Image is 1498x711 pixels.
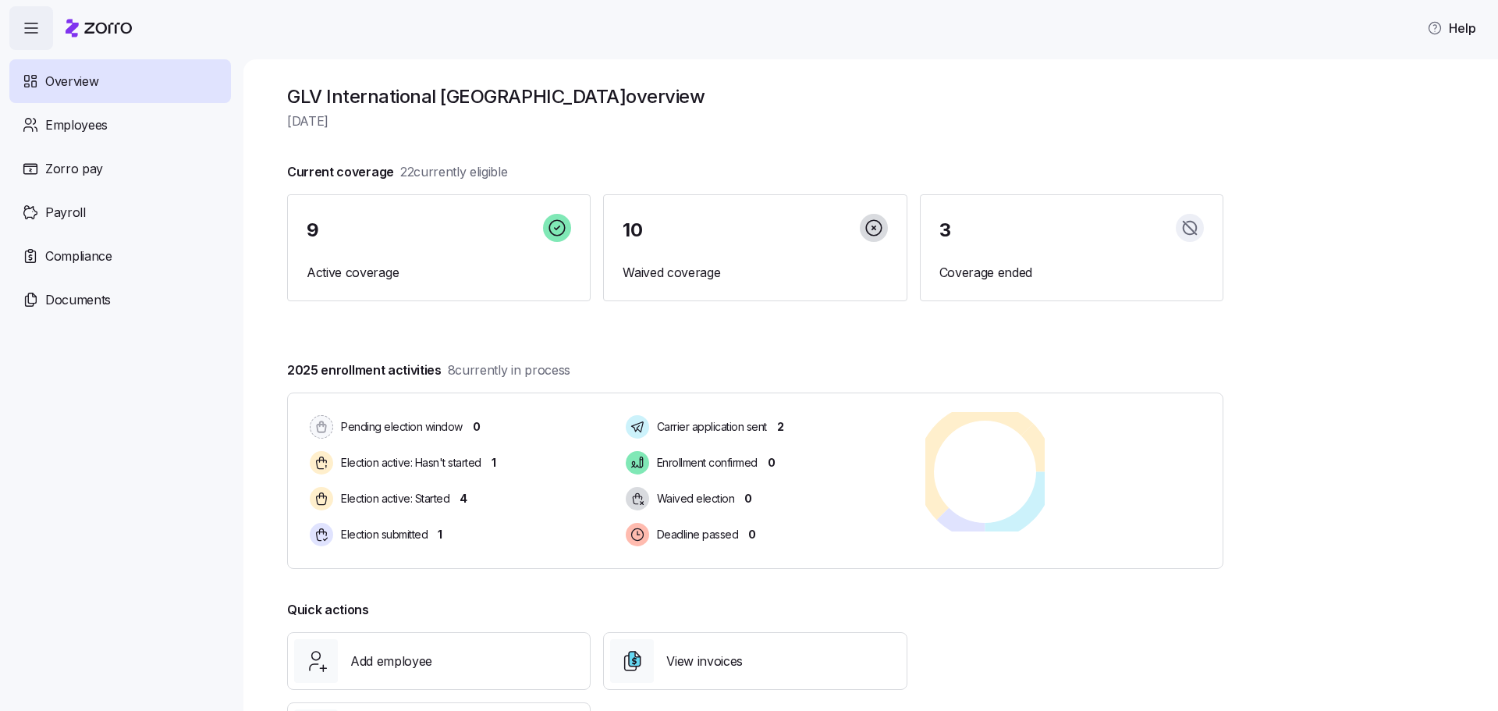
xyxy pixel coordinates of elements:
[623,221,642,240] span: 10
[45,290,111,310] span: Documents
[666,652,743,671] span: View invoices
[45,116,108,135] span: Employees
[45,72,98,91] span: Overview
[652,527,739,542] span: Deadline passed
[287,84,1223,108] h1: GLV International [GEOGRAPHIC_DATA] overview
[748,527,756,542] span: 0
[777,419,784,435] span: 2
[307,263,571,283] span: Active coverage
[448,361,570,380] span: 8 currently in process
[287,361,570,380] span: 2025 enrollment activities
[623,263,887,283] span: Waived coverage
[400,162,508,182] span: 22 currently eligible
[287,600,369,620] span: Quick actions
[9,190,231,234] a: Payroll
[287,112,1223,131] span: [DATE]
[652,491,735,507] span: Waived election
[336,419,463,435] span: Pending election window
[768,455,776,471] span: 0
[9,147,231,190] a: Zorro pay
[9,103,231,147] a: Employees
[1427,19,1476,37] span: Help
[438,527,442,542] span: 1
[744,491,752,507] span: 0
[9,278,231,322] a: Documents
[492,455,496,471] span: 1
[460,491,467,507] span: 4
[473,419,481,435] span: 0
[939,263,1204,283] span: Coverage ended
[939,221,951,240] span: 3
[45,247,112,266] span: Compliance
[9,59,231,103] a: Overview
[45,203,86,222] span: Payroll
[350,652,432,671] span: Add employee
[336,527,428,542] span: Election submitted
[1415,12,1489,44] button: Help
[287,162,508,182] span: Current coverage
[9,234,231,278] a: Compliance
[336,491,449,507] span: Election active: Started
[652,455,758,471] span: Enrollment confirmed
[652,419,767,435] span: Carrier application sent
[336,455,481,471] span: Election active: Hasn't started
[307,221,319,240] span: 9
[45,159,103,179] span: Zorro pay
